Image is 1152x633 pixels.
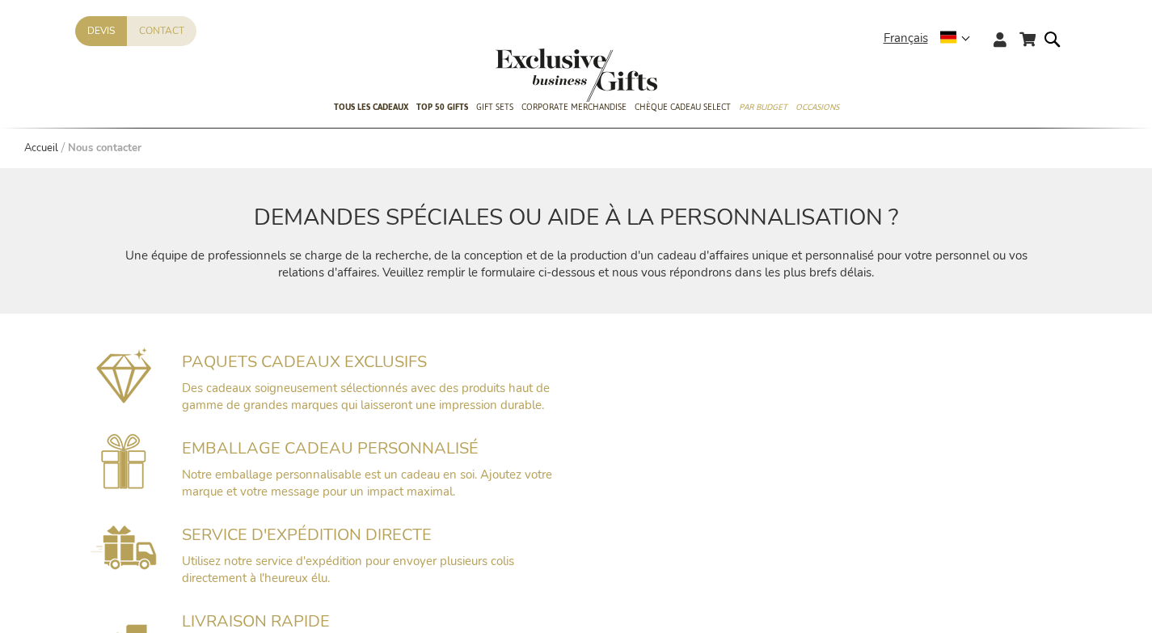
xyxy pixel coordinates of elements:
[496,49,657,102] img: Exclusive Business gifts logo
[416,99,468,116] span: TOP 50 Gifts
[96,346,152,403] img: Exclusieve geschenkpakketten mét impact
[75,16,127,46] a: Devis
[739,99,787,116] span: Par budget
[182,610,330,632] span: LIVRAISON RAPIDE
[182,553,514,586] span: Utilisez notre service d'expédition pour envoyer plusieurs colis directement à l'heureux élu.
[182,524,432,546] span: SERVICE D'EXPÉDITION DIRECTE
[635,99,731,116] span: Chèque Cadeau Select
[416,88,468,129] a: TOP 50 Gifts
[795,88,839,129] a: Occasions
[635,88,731,129] a: Chèque Cadeau Select
[91,558,157,574] a: Direct Shipping Service
[476,88,513,129] a: Gift Sets
[795,99,839,116] span: Occasions
[884,29,928,48] span: Français
[24,141,58,155] a: Accueil
[476,99,513,116] span: Gift Sets
[116,247,1037,282] p: Une équipe de professionnels se charge de la recherche, de la conception et de la production d'un...
[68,141,141,155] strong: Nous contacter
[496,49,576,102] a: store logo
[182,466,552,500] span: Notre emballage personnalisable est un cadeau en soi. Ajoutez votre marque et votre message pour ...
[334,88,408,129] a: Tous Les Cadeaux
[182,380,550,413] span: Des cadeaux soigneusement sélectionnés avec des produits haut de gamme de grandes marques qui lai...
[91,525,157,570] img: Rechtstreekse Verzendservice
[127,16,196,46] a: Contact
[739,88,787,129] a: Par budget
[182,437,479,459] span: EMBALLAGE CADEAU PERSONNALISÉ
[334,99,408,116] span: Tous Les Cadeaux
[182,351,427,373] span: PAQUETS CADEAUX EXCLUSIFS
[116,205,1037,230] h2: DEMANDES SPÉCIALES OU AIDE À LA PERSONNALISATION ?
[101,433,146,489] img: Gepersonaliseerde cadeauverpakking voorzien van uw branding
